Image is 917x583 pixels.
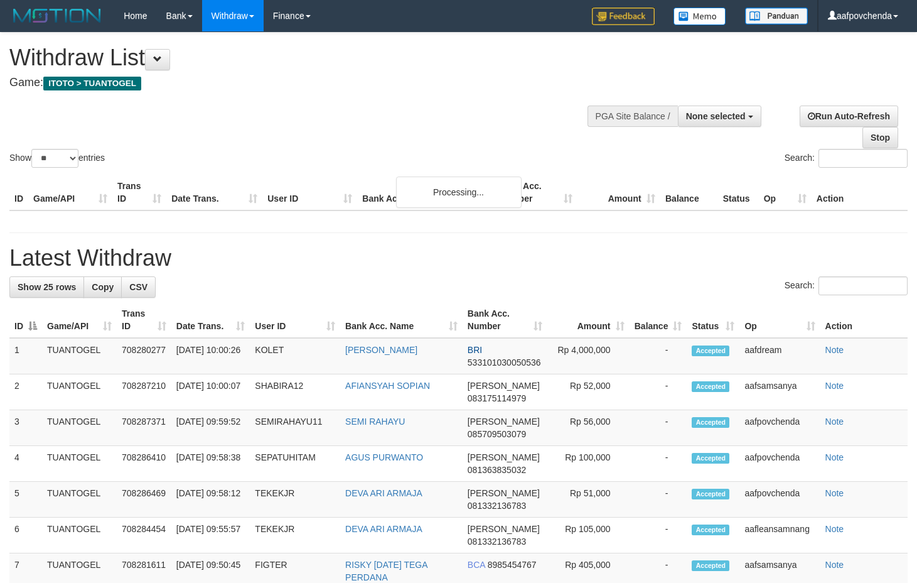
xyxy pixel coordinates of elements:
label: Show entries [9,149,105,168]
th: Date Trans.: activate to sort column ascending [171,302,250,338]
span: Accepted [692,525,729,535]
span: Accepted [692,346,729,356]
td: 1 [9,338,42,374]
span: Accepted [692,381,729,392]
th: Game/API [28,175,112,210]
img: panduan.png [745,8,808,25]
h1: Latest Withdraw [9,246,908,271]
td: aafleansamnang [739,518,820,553]
span: [PERSON_NAME] [468,452,540,462]
th: Trans ID [112,175,166,210]
td: 4 [9,446,42,482]
a: SEMI RAHAYU [345,417,405,427]
td: 708286410 [117,446,171,482]
span: Copy [92,282,114,292]
span: ITOTO > TUANTOGEL [43,77,141,90]
button: None selected [678,106,761,127]
img: Button%20Memo.svg [673,8,726,25]
span: BCA [468,560,485,570]
td: TUANTOGEL [42,374,117,410]
a: Note [825,381,844,391]
span: BRI [468,345,482,355]
span: Accepted [692,489,729,499]
th: Amount [577,175,660,210]
th: Bank Acc. Name [357,175,494,210]
a: Run Auto-Refresh [800,106,898,127]
th: Date Trans. [166,175,262,210]
a: DEVA ARI ARMAJA [345,488,422,498]
td: aafdream [739,338,820,374]
a: DEVA ARI ARMAJA [345,524,422,534]
th: Trans ID: activate to sort column ascending [117,302,171,338]
td: - [630,446,687,482]
td: [DATE] 10:00:26 [171,338,250,374]
td: - [630,482,687,518]
td: aafpovchenda [739,482,820,518]
td: [DATE] 09:58:38 [171,446,250,482]
a: Note [825,524,844,534]
td: Rp 56,000 [547,410,630,446]
span: [PERSON_NAME] [468,524,540,534]
th: Action [812,175,908,210]
th: Amount: activate to sort column ascending [547,302,630,338]
td: Rp 52,000 [547,374,630,410]
span: CSV [129,282,147,292]
span: Accepted [692,560,729,571]
td: [DATE] 09:55:57 [171,518,250,553]
th: Bank Acc. Number: activate to sort column ascending [463,302,547,338]
a: AFIANSYAH SOPIAN [345,381,430,391]
td: TUANTOGEL [42,482,117,518]
a: Note [825,345,844,355]
span: Copy 533101030050536 to clipboard [468,357,541,368]
td: [DATE] 09:59:52 [171,410,250,446]
span: Copy 081332136783 to clipboard [468,501,526,511]
a: Stop [862,127,898,148]
span: [PERSON_NAME] [468,488,540,498]
th: Balance: activate to sort column ascending [630,302,687,338]
td: KOLET [250,338,340,374]
a: Copy [83,276,122,298]
td: - [630,410,687,446]
td: TUANTOGEL [42,338,117,374]
span: Accepted [692,453,729,464]
td: 3 [9,410,42,446]
a: AGUS PURWANTO [345,452,423,462]
td: 5 [9,482,42,518]
span: Copy 081332136783 to clipboard [468,537,526,547]
span: Accepted [692,417,729,428]
span: Copy 081363835032 to clipboard [468,465,526,475]
td: SHABIRA12 [250,374,340,410]
label: Search: [785,276,908,295]
span: None selected [686,111,746,121]
th: User ID [262,175,357,210]
th: ID [9,175,28,210]
th: User ID: activate to sort column ascending [250,302,340,338]
td: TUANTOGEL [42,446,117,482]
a: Show 25 rows [9,276,84,298]
td: Rp 51,000 [547,482,630,518]
td: [DATE] 09:58:12 [171,482,250,518]
td: 708280277 [117,338,171,374]
td: 6 [9,518,42,553]
td: 708286469 [117,482,171,518]
th: ID: activate to sort column descending [9,302,42,338]
td: TEKEKJR [250,518,340,553]
th: Status [718,175,759,210]
select: Showentries [31,149,78,168]
td: TUANTOGEL [42,410,117,446]
h1: Withdraw List [9,45,599,70]
span: [PERSON_NAME] [468,417,540,427]
th: Balance [660,175,718,210]
input: Search: [818,276,908,295]
a: [PERSON_NAME] [345,345,417,355]
th: Bank Acc. Number [494,175,577,210]
td: aafpovchenda [739,410,820,446]
th: Action [820,302,908,338]
td: - [630,374,687,410]
td: 708287210 [117,374,171,410]
td: TEKEKJR [250,482,340,518]
td: aafpovchenda [739,446,820,482]
div: PGA Site Balance / [587,106,678,127]
label: Search: [785,149,908,168]
th: Game/API: activate to sort column ascending [42,302,117,338]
